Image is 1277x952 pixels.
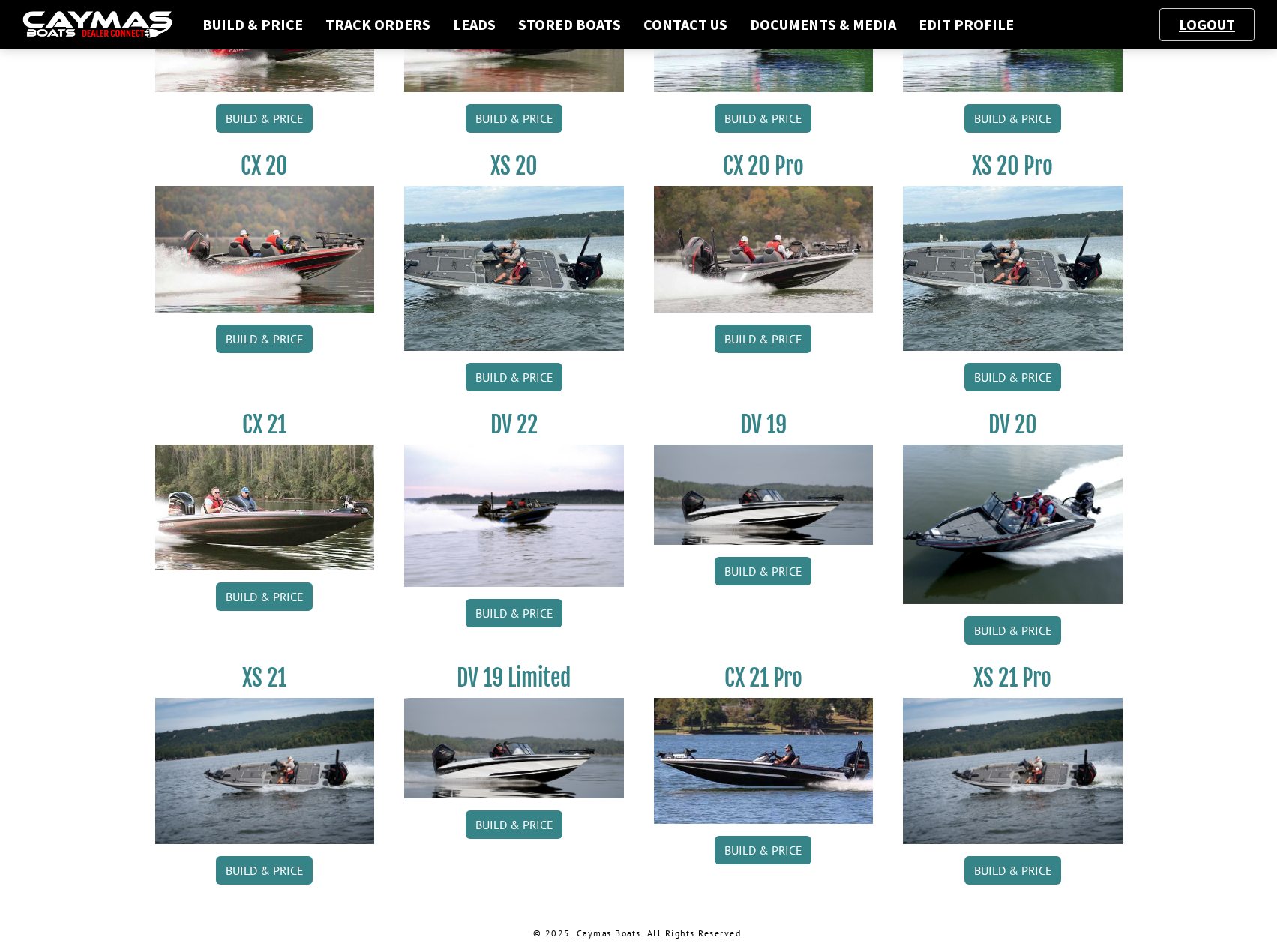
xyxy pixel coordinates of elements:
a: Build & Price [195,15,310,34]
img: XS_20_resized.jpg [404,186,624,350]
h3: CX 20 Pro [654,152,874,180]
a: Build & Price [715,557,811,585]
a: Build & Price [216,856,313,885]
a: Build & Price [964,104,1061,133]
h3: CX 20 [155,152,375,180]
h3: DV 20 [903,411,1123,439]
h3: XS 21 Pro [903,664,1123,692]
h3: XS 21 [155,664,375,692]
a: Logout [1171,15,1243,34]
a: Build & Price [715,836,811,864]
img: DV_20_from_website_for_caymas_connect.png [903,445,1123,604]
img: CX-20_thumbnail.jpg [155,186,375,312]
a: Build & Price [466,599,562,627]
a: Edit Profile [911,15,1021,34]
h3: DV 22 [404,411,624,439]
a: Build & Price [216,582,313,611]
a: Build & Price [216,104,313,133]
h3: CX 21 [155,411,375,439]
h3: XS 20 [404,152,624,180]
a: Stored Boats [511,15,628,34]
p: © 2025. Caymas Boats. All Rights Reserved. [155,927,1123,940]
a: Build & Price [466,810,562,839]
h3: XS 20 Pro [903,152,1123,180]
img: dv-19-ban_from_website_for_caymas_connect.png [404,698,624,798]
a: Build & Price [466,104,562,133]
a: Build & Price [466,363,562,391]
a: Leads [445,15,503,34]
a: Build & Price [964,363,1061,391]
img: XS_20_resized.jpg [903,186,1123,350]
a: Documents & Media [742,15,904,34]
a: Build & Price [715,325,811,353]
img: XS_21_thumbnail.jpg [155,698,375,844]
a: Contact Us [636,15,735,34]
img: caymas-dealer-connect-2ed40d3bc7270c1d8d7ffb4b79bf05adc795679939227970def78ec6f6c03838.gif [22,11,172,39]
a: Build & Price [715,104,811,133]
h3: CX 21 Pro [654,664,874,692]
a: Build & Price [964,856,1061,885]
img: CX-21Pro_thumbnail.jpg [654,698,874,824]
a: Track Orders [318,15,438,34]
img: dv-19-ban_from_website_for_caymas_connect.png [654,445,874,545]
a: Build & Price [216,325,313,353]
img: DV22_original_motor_cropped_for_caymas_connect.jpg [404,445,624,587]
img: CX-20Pro_thumbnail.jpg [654,186,874,312]
img: XS_21_thumbnail.jpg [903,698,1123,844]
img: CX21_thumb.jpg [155,445,375,570]
a: Build & Price [964,616,1061,645]
h3: DV 19 [654,411,874,439]
h3: DV 19 Limited [404,664,624,692]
